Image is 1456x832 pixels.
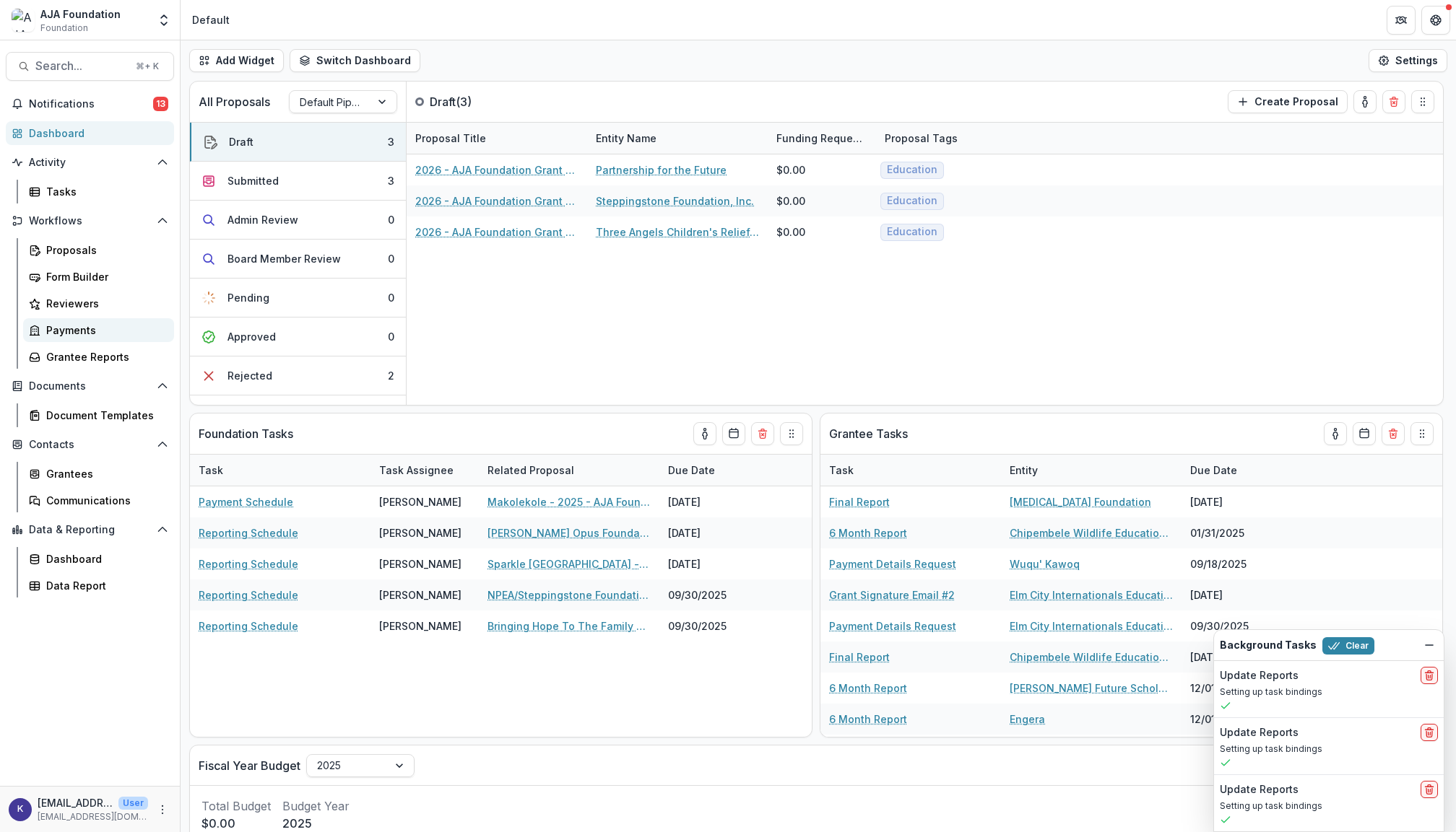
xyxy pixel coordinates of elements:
div: Due Date [659,463,724,478]
button: Create Proposal [1228,90,1348,113]
div: Task [820,463,862,478]
p: Fiscal Year Budget [199,757,300,774]
a: Sparkle [GEOGRAPHIC_DATA] - 2025 - AJA Foundation Grant Application [487,556,651,572]
p: 2025 [282,815,350,832]
button: Admin Review0 [190,201,406,240]
div: 0 [388,290,394,305]
div: Grantee Reports [46,349,162,364]
div: Funding Requested [768,123,876,154]
div: Due Date [659,455,768,486]
div: Proposal Tags [876,131,966,146]
span: Contacts [29,439,151,451]
div: Approved [227,329,276,344]
button: Calendar [1353,422,1376,445]
p: $0.00 [201,815,271,832]
button: Draft3 [190,123,406,162]
div: 09/18/2025 [1182,548,1290,579]
div: Related Proposal [479,455,659,486]
div: Pending [227,290,269,305]
div: Funding Requested [768,131,876,146]
button: Open Workflows [6,209,174,232]
p: All Proposals [199,93,270,110]
div: [PERSON_NAME] [379,494,461,509]
div: Reviewers [46,296,162,311]
button: Calendar [722,422,745,445]
a: Tasks [23,180,174,203]
a: Payment Schedule [199,494,293,509]
div: AJA Foundation [40,6,121,22]
div: 12/01/2025 [1182,673,1290,704]
div: [PERSON_NAME] [379,587,461,603]
button: Switch Dashboard [290,49,420,72]
div: Task Assignee [370,463,462,478]
button: Rejected2 [190,356,406,395]
div: Proposal Tags [876,123,1057,154]
a: Reporting Schedule [199,525,298,540]
span: Education [887,226,937,238]
button: toggle-assigned-to-me [1324,422,1347,445]
button: Delete card [1382,90,1405,113]
p: Setting up task bindings [1220,743,1438,756]
div: Entity Name [587,131,665,146]
button: Delete card [1382,422,1405,445]
span: Workflows [29,215,151,227]
div: Entity [1001,455,1182,486]
div: 3 [388,173,394,188]
a: Proposals [23,238,174,262]
div: [DATE] [1182,641,1290,673]
a: Elm City Internationals Educational Success Through Soccer Inc [1010,618,1173,634]
button: Get Help [1421,6,1450,35]
div: Proposal Title [407,123,587,154]
div: Due Date [1182,455,1290,486]
div: $0.00 [776,162,805,178]
div: Task [190,455,370,486]
div: 0 [388,251,394,266]
div: ⌘ + K [133,58,162,74]
a: 2026 - AJA Foundation Grant Application [415,193,578,209]
div: [PERSON_NAME] [379,525,461,540]
h2: Update Reports [1220,784,1299,796]
a: 6 Month Report [829,680,907,696]
div: Entity [1001,463,1046,478]
div: Proposal Title [407,131,495,146]
a: Final Report [829,494,890,509]
a: Grantees [23,462,174,486]
button: Settings [1369,49,1447,72]
span: Foundation [40,22,88,35]
a: Grantee Reports [23,345,174,369]
span: Documents [29,380,151,393]
a: [PERSON_NAME] Opus Foundation - 2025 - AJA Foundation Grant Application [487,525,651,540]
div: [PERSON_NAME] [379,556,461,572]
button: Dismiss [1421,636,1438,654]
div: Dashboard [46,551,162,566]
div: Entity Name [587,123,768,154]
button: Pending0 [190,279,406,318]
p: [EMAIL_ADDRESS][DOMAIN_NAME] [38,795,113,810]
a: Payment Details Request [829,618,956,634]
div: [DATE] [1182,486,1290,517]
a: Three Angels Children's Relief, Inc. [596,224,759,240]
div: Proposals [46,242,162,258]
button: Board Member Review0 [190,240,406,279]
a: Elm City Internationals Educational Success Through Soccer Inc [1010,587,1173,603]
span: 13 [153,97,168,111]
button: Partners [1387,6,1416,35]
div: Submitted [227,173,279,188]
a: Partnership for the Future [596,162,727,178]
a: Bringing Hope To The Family USA - 2025 - AJA Foundation Grant Application [487,618,651,634]
div: Task Assignee [370,455,479,486]
h2: Background Tasks [1220,639,1317,652]
div: Task [190,463,232,478]
div: Payments [46,323,162,338]
img: AJA Foundation [12,9,35,32]
a: Reviewers [23,292,174,315]
div: [PERSON_NAME] [379,618,461,634]
div: Task [820,455,1001,486]
div: [DATE] [659,486,768,517]
div: 3 [388,134,394,149]
button: Drag [1411,90,1434,113]
button: Open Activity [6,151,174,174]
